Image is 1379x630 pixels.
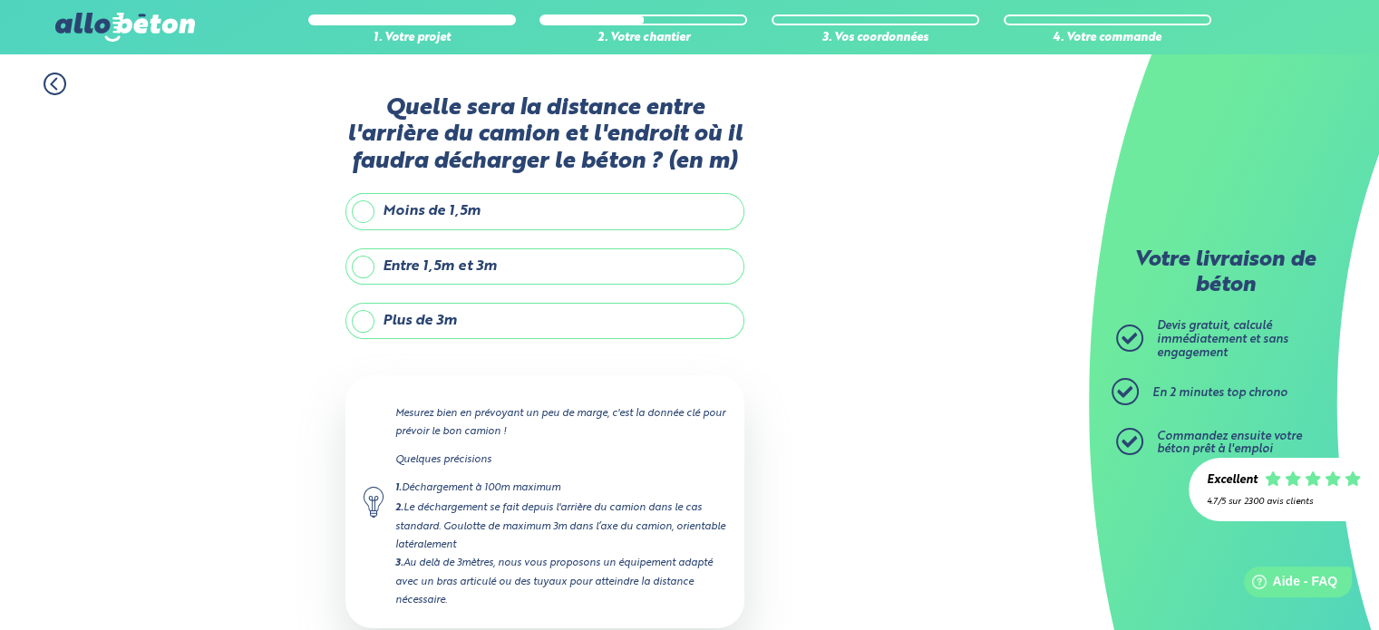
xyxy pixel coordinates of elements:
[1218,559,1359,610] iframe: Help widget launcher
[395,404,726,441] p: Mesurez bien en prévoyant un peu de marge, c'est la donnée clé pour prévoir le bon camion !
[395,558,403,568] strong: 3.
[308,32,516,45] div: 1. Votre projet
[539,32,747,45] div: 2. Votre chantier
[395,499,726,554] div: Le déchargement se fait depuis l'arrière du camion dans le cas standard. Goulotte de maximum 3m d...
[395,451,726,469] p: Quelques précisions
[1004,32,1211,45] div: 4. Votre commande
[345,193,744,229] label: Moins de 1,5m
[345,303,744,339] label: Plus de 3m
[345,248,744,285] label: Entre 1,5m et 3m
[395,479,726,498] div: Déchargement à 100m maximum
[55,13,195,42] img: allobéton
[395,503,403,513] strong: 2.
[345,95,744,175] label: Quelle sera la distance entre l'arrière du camion et l'endroit où il faudra décharger le béton ? ...
[772,32,979,45] div: 3. Vos coordonnées
[395,483,402,493] strong: 1.
[395,554,726,609] div: Au delà de 3mètres, nous vous proposons un équipement adapté avec un bras articulé ou des tuyaux ...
